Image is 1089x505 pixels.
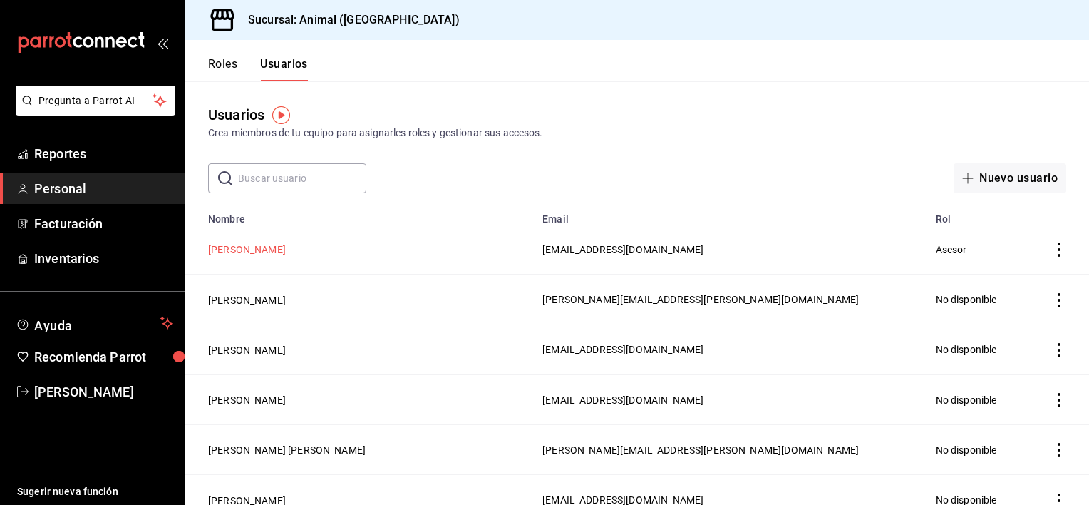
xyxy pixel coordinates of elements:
[954,163,1066,193] button: Nuevo usuario
[185,205,534,225] th: Nombre
[237,11,460,29] h3: Sucursal: Animal ([GEOGRAPHIC_DATA])
[34,144,173,163] span: Reportes
[16,86,175,116] button: Pregunta a Parrot AI
[34,382,173,402] span: [PERSON_NAME]
[38,93,153,108] span: Pregunta a Parrot AI
[208,57,237,81] button: Roles
[260,57,308,81] button: Usuarios
[208,343,286,357] button: [PERSON_NAME]
[34,249,173,268] span: Inventarios
[542,294,859,305] span: [PERSON_NAME][EMAIL_ADDRESS][PERSON_NAME][DOMAIN_NAME]
[34,179,173,198] span: Personal
[34,315,155,332] span: Ayuda
[1052,243,1066,257] button: actions
[927,205,1027,225] th: Rol
[208,104,264,126] div: Usuarios
[542,394,703,406] span: [EMAIL_ADDRESS][DOMAIN_NAME]
[1052,293,1066,307] button: actions
[542,344,703,355] span: [EMAIL_ADDRESS][DOMAIN_NAME]
[208,126,1066,141] div: Crea miembros de tu equipo para asignarles roles y gestionar sus accesos.
[208,243,286,257] button: [PERSON_NAME]
[542,244,703,255] span: [EMAIL_ADDRESS][DOMAIN_NAME]
[534,205,927,225] th: Email
[208,293,286,307] button: [PERSON_NAME]
[936,244,967,255] span: Asesor
[1052,343,1066,357] button: actions
[1052,393,1066,407] button: actions
[208,57,308,81] div: navigation tabs
[927,275,1027,325] td: No disponible
[157,37,168,49] button: open_drawer_menu
[238,164,366,193] input: Buscar usuario
[272,106,290,124] img: Tooltip marker
[34,214,173,233] span: Facturación
[208,393,286,407] button: [PERSON_NAME]
[927,325,1027,374] td: No disponible
[542,444,859,456] span: [PERSON_NAME][EMAIL_ADDRESS][PERSON_NAME][DOMAIN_NAME]
[927,425,1027,475] td: No disponible
[34,347,173,367] span: Recomienda Parrot
[1052,443,1066,457] button: actions
[927,374,1027,424] td: No disponible
[208,443,366,457] button: [PERSON_NAME] [PERSON_NAME]
[17,484,173,499] span: Sugerir nueva función
[10,103,175,118] a: Pregunta a Parrot AI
